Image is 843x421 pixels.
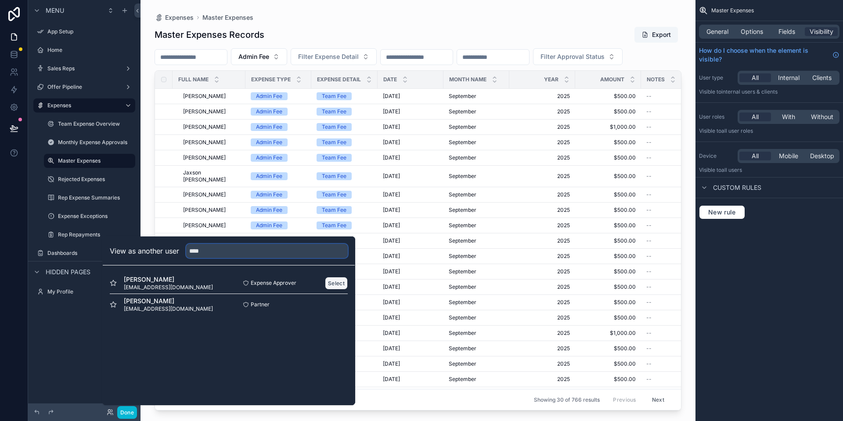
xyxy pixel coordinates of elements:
span: [PERSON_NAME] [124,275,213,284]
span: General [706,27,728,36]
span: Options [741,27,763,36]
label: Master Expenses [58,157,130,164]
span: Year [544,76,558,83]
span: Without [811,113,833,121]
span: Date [383,76,397,83]
a: How do I choose when the element is visible? [699,46,839,64]
a: Monthly Expense Approvals [44,135,135,149]
span: With [782,113,795,121]
span: Notes [647,76,665,83]
a: Rep Repayments [44,228,135,242]
label: Rep Expense Summaries [58,194,133,201]
a: Home [33,43,135,57]
span: All [752,152,759,160]
label: My Profile [47,288,133,295]
span: all users [721,167,742,173]
span: Custom rules [713,183,761,192]
label: Expenses [47,102,118,109]
button: Done [117,406,137,419]
span: Menu [46,6,64,15]
span: Expense Detail [317,76,361,83]
span: Showing 30 of 766 results [534,396,600,403]
a: Team Expense Overview [44,117,135,131]
p: Visible to [699,167,839,174]
label: Device [699,152,734,160]
h2: View as another user [110,246,179,256]
span: Mobile [779,152,798,160]
a: Rejected Expenses [44,172,135,186]
a: Dashboards [33,246,135,260]
span: New rule [705,208,739,216]
label: User type [699,74,734,81]
a: My Profile [33,285,135,299]
label: Sales Reps [47,65,121,72]
span: How do I choose when the element is visible? [699,46,829,64]
a: Master Expenses [44,154,135,168]
span: Internal [778,73,800,82]
span: All [752,113,759,121]
a: Expense Exceptions [44,209,135,223]
span: Desktop [810,152,834,160]
label: Offer Pipeline [47,83,121,91]
span: All user roles [721,127,753,134]
a: Sales Reps [33,62,135,76]
a: Offer Pipeline [33,80,135,94]
label: Rejected Expenses [58,176,133,183]
p: Visible to [699,127,839,134]
span: [PERSON_NAME] [124,297,213,305]
span: Hidden pages [46,268,90,276]
span: Visibility [810,27,833,36]
label: Team Expense Overview [58,120,133,127]
button: Select [325,277,348,290]
span: Amount [600,76,624,83]
p: Visible to [699,88,839,95]
span: All [752,73,759,82]
span: Expense Approver [251,279,296,287]
button: New rule [699,205,745,219]
label: Home [47,47,133,54]
span: Partner [251,301,270,308]
span: Expense Type [251,76,291,83]
label: Rep Repayments [58,231,133,238]
span: Clients [812,73,832,82]
label: User roles [699,113,734,120]
span: Internal users & clients [721,88,778,95]
span: Full Name [178,76,209,83]
button: Next [646,393,670,406]
span: Month Name [449,76,486,83]
a: App Setup [33,25,135,39]
span: [EMAIL_ADDRESS][DOMAIN_NAME] [124,305,213,312]
span: Fields [778,27,795,36]
span: Master Expenses [711,7,754,14]
label: App Setup [47,28,133,35]
label: Monthly Expense Approvals [58,139,133,146]
a: Rep Expense Summaries [44,191,135,205]
label: Dashboards [47,250,121,257]
a: Expenses [33,98,135,113]
span: [EMAIL_ADDRESS][DOMAIN_NAME] [124,284,213,291]
label: Expense Exceptions [58,213,133,220]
